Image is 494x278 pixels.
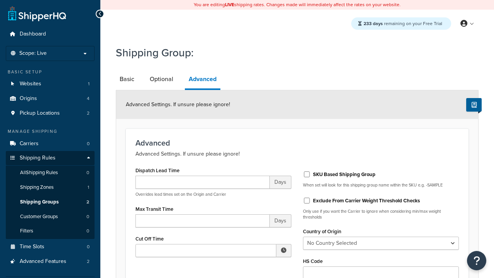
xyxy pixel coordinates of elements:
a: Dashboard [6,27,95,41]
div: Manage Shipping [6,128,95,135]
p: Advanced Settings. If unsure please ignore! [135,149,459,159]
span: 2 [87,110,90,117]
a: Websites1 [6,77,95,91]
li: Shipping Groups [6,195,95,209]
span: 0 [86,170,89,176]
label: SKU Based Shipping Group [313,171,376,178]
a: AllShipping Rules0 [6,166,95,180]
p: When set will look for this shipping group name within the SKU e.g. -SAMPLE [303,182,459,188]
span: 2 [86,199,89,205]
a: Optional [146,70,177,88]
span: Shipping Zones [20,184,54,191]
li: Origins [6,92,95,106]
span: remaining on your Free Trial [364,20,442,27]
span: 0 [87,244,90,250]
span: Shipping Rules [20,155,56,161]
h3: Advanced [135,139,459,147]
label: Cut Off Time [135,236,164,242]
a: Advanced Features2 [6,254,95,269]
span: All Shipping Rules [20,170,58,176]
label: Dispatch Lead Time [135,168,179,173]
span: 0 [86,228,89,234]
li: Shipping Zones [6,180,95,195]
span: Days [270,176,291,189]
strong: 233 days [364,20,383,27]
li: Customer Groups [6,210,95,224]
span: Websites [20,81,41,87]
a: Basic [116,70,138,88]
li: Filters [6,224,95,238]
a: Time Slots0 [6,240,95,254]
li: Time Slots [6,240,95,254]
b: LIVE [225,1,234,8]
span: Days [270,214,291,227]
span: Time Slots [20,244,44,250]
label: Max Transit Time [135,206,173,212]
span: Scope: Live [19,50,47,57]
span: Customer Groups [20,214,58,220]
span: Advanced Settings. If unsure please ignore! [126,100,230,108]
li: Carriers [6,137,95,151]
span: Pickup Locations [20,110,60,117]
span: 1 [88,81,90,87]
span: Advanced Features [20,258,66,265]
div: Basic Setup [6,69,95,75]
span: 4 [87,95,90,102]
li: Pickup Locations [6,106,95,120]
span: Carriers [20,141,39,147]
span: 2 [87,258,90,265]
li: Websites [6,77,95,91]
p: Overrides lead times set on the Origin and Carrier [135,192,291,197]
span: Origins [20,95,37,102]
span: Shipping Groups [20,199,59,205]
a: Advanced [185,70,220,90]
button: Open Resource Center [467,251,486,270]
a: Customer Groups0 [6,210,95,224]
button: Show Help Docs [466,98,482,112]
span: Dashboard [20,31,46,37]
li: Advanced Features [6,254,95,269]
label: Exclude From Carrier Weight Threshold Checks [313,197,420,204]
a: Origins4 [6,92,95,106]
p: Only use if you want the Carrier to ignore when considering min/max weight thresholds [303,208,459,220]
a: Shipping Zones1 [6,180,95,195]
span: 0 [87,141,90,147]
label: HS Code [303,258,323,264]
span: 1 [88,184,89,191]
label: Country of Origin [303,229,341,234]
span: Filters [20,228,33,234]
a: Shipping Groups2 [6,195,95,209]
a: Carriers0 [6,137,95,151]
a: Filters0 [6,224,95,238]
a: Shipping Rules [6,151,95,165]
a: Pickup Locations2 [6,106,95,120]
li: Shipping Rules [6,151,95,239]
h1: Shipping Group: [116,45,469,60]
span: 0 [86,214,89,220]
